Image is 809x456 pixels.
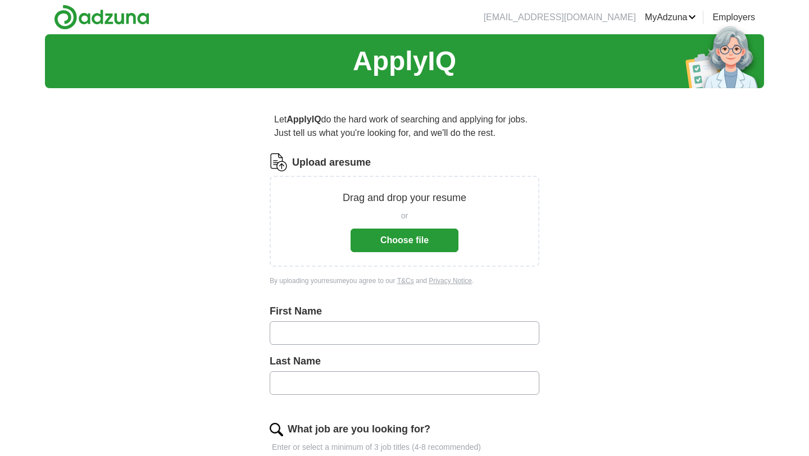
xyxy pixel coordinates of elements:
label: Last Name [270,354,539,369]
label: First Name [270,304,539,319]
a: Privacy Notice [429,277,472,285]
button: Choose file [351,229,458,252]
p: Drag and drop your resume [343,190,466,206]
a: T&Cs [397,277,414,285]
p: Let do the hard work of searching and applying for jobs. Just tell us what you're looking for, an... [270,108,539,144]
label: Upload a resume [292,155,371,170]
img: search.png [270,423,283,436]
span: or [401,210,408,222]
p: Enter or select a minimum of 3 job titles (4-8 recommended) [270,441,539,453]
div: By uploading your resume you agree to our and . [270,276,539,286]
a: Employers [712,11,755,24]
li: [EMAIL_ADDRESS][DOMAIN_NAME] [484,11,636,24]
h1: ApplyIQ [353,41,456,81]
img: CV Icon [270,153,288,171]
a: MyAdzuna [645,11,697,24]
img: Adzuna logo [54,4,149,30]
label: What job are you looking for? [288,422,430,437]
strong: ApplyIQ [287,115,321,124]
